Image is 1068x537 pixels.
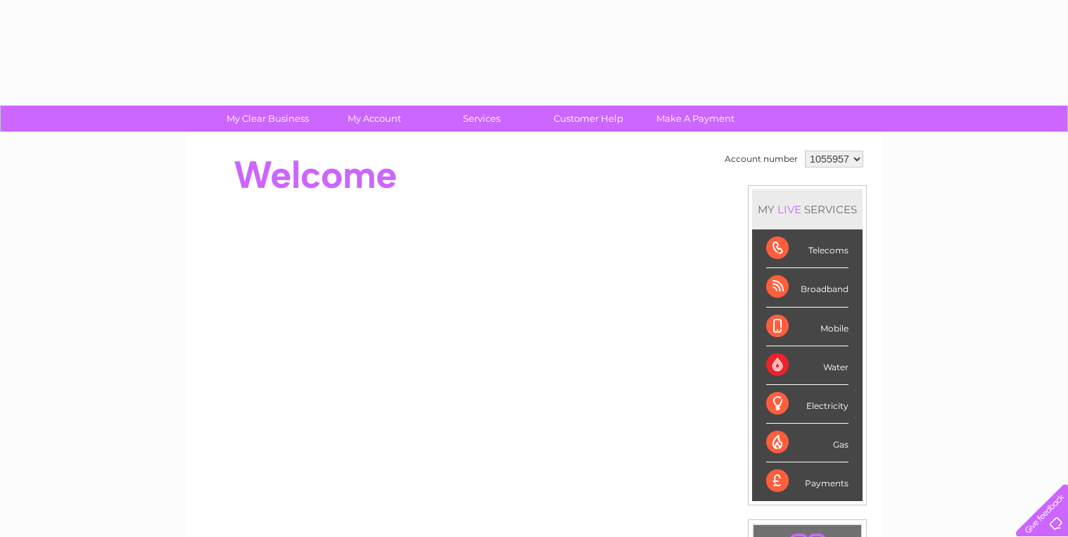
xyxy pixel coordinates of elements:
a: Make A Payment [637,106,754,132]
div: Water [766,346,848,385]
div: MY SERVICES [752,189,863,229]
div: Mobile [766,308,848,346]
a: My Account [317,106,433,132]
div: Payments [766,462,848,500]
a: Services [424,106,540,132]
div: Broadband [766,268,848,307]
td: Account number [721,147,801,171]
a: My Clear Business [210,106,326,132]
div: Gas [766,424,848,462]
div: LIVE [775,203,804,216]
div: Electricity [766,385,848,424]
a: Customer Help [530,106,647,132]
div: Telecoms [766,229,848,268]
